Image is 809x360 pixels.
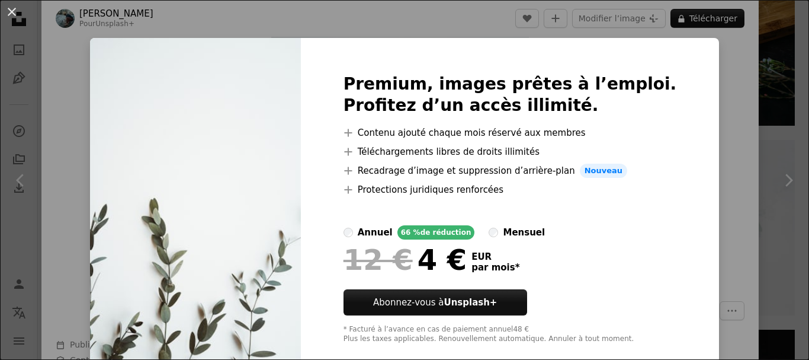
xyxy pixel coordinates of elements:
[580,164,627,178] span: Nouveau
[343,289,527,316] button: Abonnez-vous àUnsplash+
[471,251,519,262] span: EUR
[503,225,545,240] div: mensuel
[343,126,677,140] li: Contenu ajouté chaque mois réservé aux membres
[489,228,498,237] input: mensuel
[343,164,677,178] li: Recadrage d’image et suppression d’arrière-plan
[343,244,413,275] span: 12 €
[343,145,677,159] li: Téléchargements libres de droits illimités
[343,228,353,237] input: annuel66 %de réduction
[343,325,677,344] div: * Facturé à l’avance en cas de paiement annuel 48 € Plus les taxes applicables. Renouvellement au...
[444,297,497,308] strong: Unsplash+
[358,225,393,240] div: annuel
[471,262,519,273] span: par mois *
[343,244,467,275] div: 4 €
[397,225,475,240] div: 66 % de réduction
[343,74,677,116] h2: Premium, images prêtes à l’emploi. Profitez d’un accès illimité.
[343,183,677,197] li: Protections juridiques renforcées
